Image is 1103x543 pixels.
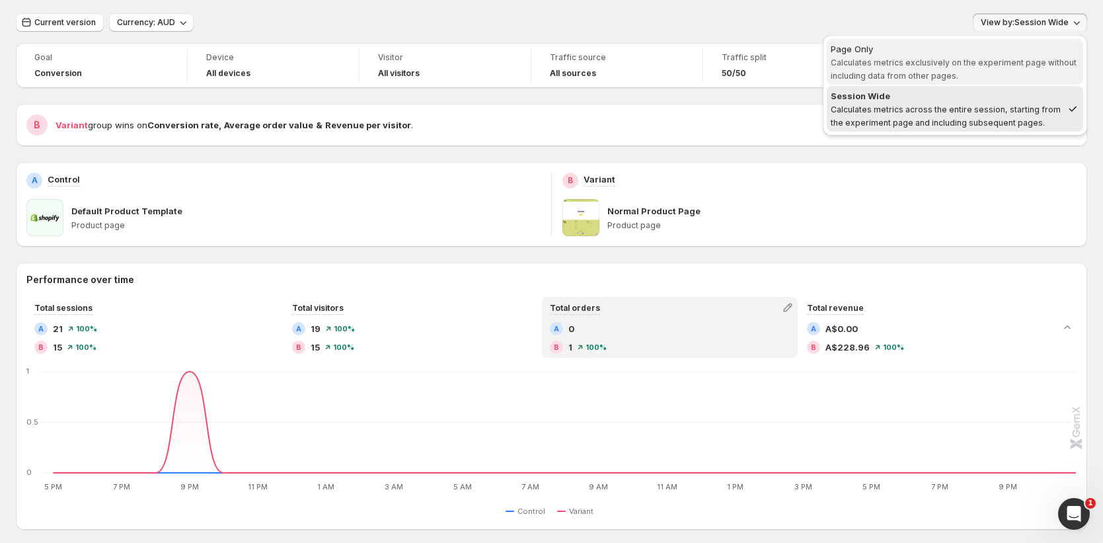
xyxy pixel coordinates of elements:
text: 9 PM [999,482,1017,491]
span: Variant [56,120,88,130]
text: 7 PM [931,482,948,491]
span: Visitor [378,52,512,63]
text: 3 PM [794,482,812,491]
span: Device [206,52,340,63]
span: group wins on . [56,120,413,130]
strong: Revenue per visitor [325,120,411,130]
span: Total sessions [34,303,93,313]
span: Control [517,506,545,517]
button: View by:Session Wide [973,13,1087,32]
h2: A [296,325,301,333]
span: 19 [311,322,321,335]
h2: A [38,325,44,333]
a: Traffic split50/50 [722,51,856,80]
text: 9 PM [180,482,199,491]
span: 100 % [333,343,354,351]
button: Variant [557,503,599,519]
div: Session Wide [831,89,1062,103]
button: Current version [16,13,104,32]
span: 15 [53,341,62,354]
span: Traffic split [722,52,856,63]
h2: Performance over time [26,273,1077,286]
iframe: Intercom live chat [1058,498,1090,530]
h2: B [811,343,816,351]
p: Product page [607,220,1077,231]
div: Page Only [831,42,1079,56]
text: 9 AM [589,482,608,491]
text: 7 PM [113,482,130,491]
span: 21 [53,322,63,335]
img: Default Product Template [26,199,63,236]
h2: A [811,325,816,333]
text: 11 PM [248,482,268,491]
h2: A [554,325,559,333]
span: Calculates metrics across the entire session, starting from the experiment page and including sub... [831,104,1061,128]
button: Control [506,503,551,519]
span: 15 [311,341,320,354]
h2: B [296,343,301,351]
span: A$228.96 [825,341,870,354]
text: 0.5 [26,417,38,427]
span: Variant [569,506,593,517]
span: 50/50 [722,68,746,79]
h2: B [554,343,559,351]
strong: , [219,120,221,130]
span: Traffic source [550,52,684,63]
p: Variant [584,173,615,186]
img: Normal Product Page [562,199,599,236]
strong: & [316,120,323,130]
text: 7 AM [521,482,539,491]
p: Control [48,173,80,186]
span: Calculates metrics exclusively on the experiment page without including data from other pages. [831,58,1077,81]
span: Total revenue [807,303,864,313]
span: A$0.00 [825,322,858,335]
strong: Conversion rate [147,120,219,130]
text: 5 PM [862,482,880,491]
span: Conversion [34,68,82,79]
span: 1 [1085,498,1096,509]
text: 11 AM [657,482,677,491]
a: VisitorAll visitors [378,51,512,80]
a: DeviceAll devices [206,51,340,80]
text: 1 AM [317,482,334,491]
span: 100 % [883,343,904,351]
h4: All devices [206,68,250,79]
a: GoalConversion [34,51,169,80]
span: 0 [568,322,574,335]
text: 0 [26,468,32,477]
span: 100 % [334,325,355,333]
span: 1 [568,341,572,354]
text: 5 PM [44,482,62,491]
p: Default Product Template [71,204,182,218]
p: Normal Product Page [607,204,701,218]
h2: A [32,175,38,186]
h4: All visitors [378,68,420,79]
span: View by: Session Wide [981,17,1069,28]
span: 100 % [75,343,96,351]
button: Collapse chart [1058,318,1077,337]
span: Currency: AUD [117,17,175,28]
text: 5 AM [453,482,472,491]
text: 1 [26,366,29,376]
span: Total orders [550,303,600,313]
h2: B [568,175,573,186]
p: Product page [71,220,541,231]
strong: Average order value [224,120,313,130]
h4: All sources [550,68,596,79]
button: Currency: AUD [109,13,194,32]
span: 100 % [76,325,97,333]
text: 1 PM [727,482,743,491]
span: 100 % [586,343,607,351]
span: Total visitors [292,303,344,313]
span: Goal [34,52,169,63]
h2: B [38,343,44,351]
text: 3 AM [385,482,403,491]
a: Traffic sourceAll sources [550,51,684,80]
h2: B [34,118,40,132]
span: Current version [34,17,96,28]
